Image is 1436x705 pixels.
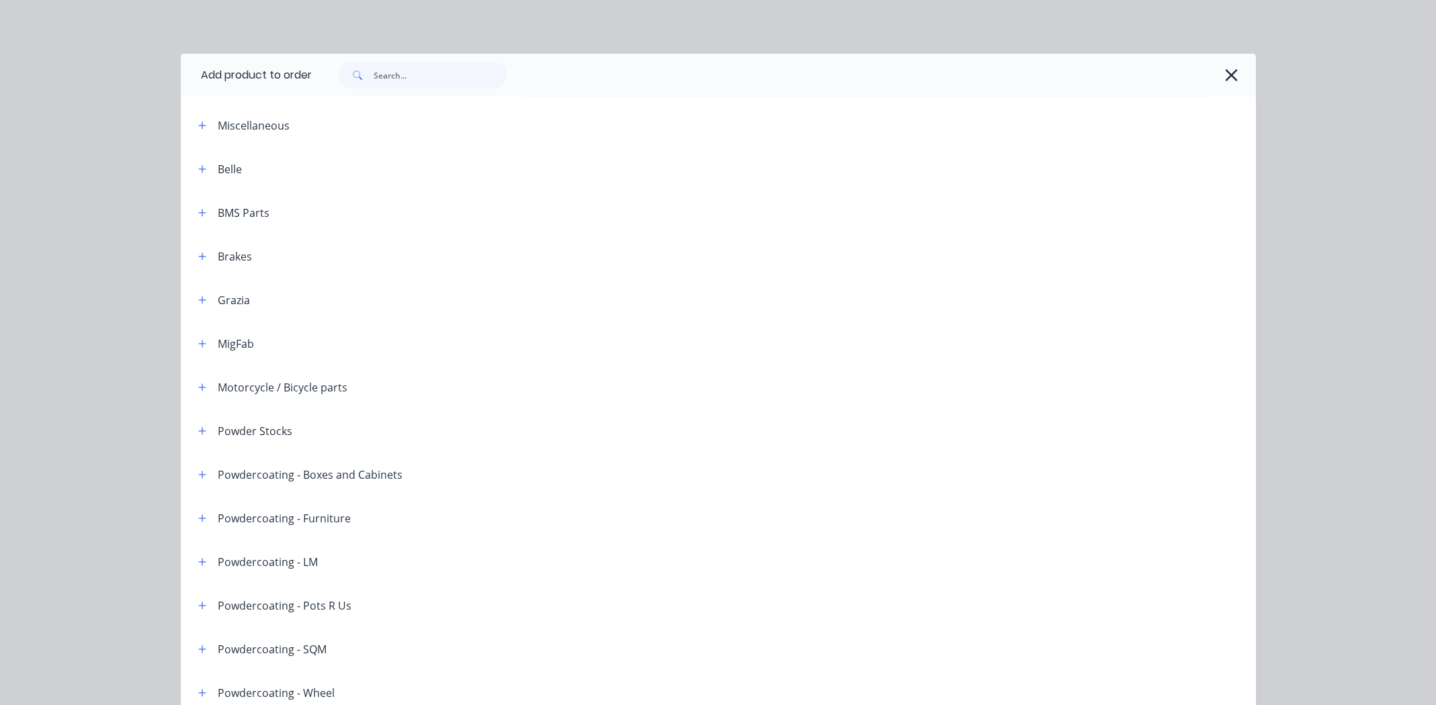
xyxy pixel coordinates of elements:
[218,554,318,570] div: Powdercoating - LM
[218,161,242,177] div: Belle
[218,336,254,352] div: MigFab
[218,117,290,134] div: Miscellaneous
[218,423,292,439] div: Powder Stocks
[218,641,327,657] div: Powdercoating - SQM
[218,205,269,221] div: BMS Parts
[218,685,335,701] div: Powdercoating - Wheel
[218,598,351,614] div: Powdercoating - Pots R Us
[218,510,351,526] div: Powdercoating - Furniture
[218,467,403,483] div: Powdercoating - Boxes and Cabinets
[181,54,312,97] div: Add product to order
[218,292,250,308] div: Grazia
[218,248,252,265] div: Brakes
[218,379,347,395] div: Motorcycle / Bicycle parts
[374,62,507,89] input: Search...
